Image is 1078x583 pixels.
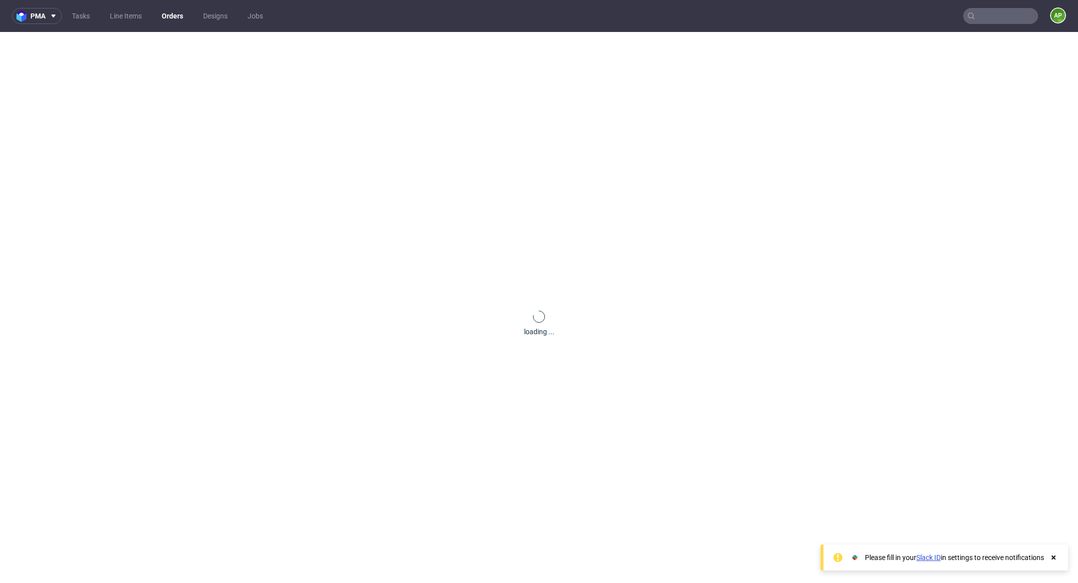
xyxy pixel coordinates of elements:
a: Tasks [66,8,96,24]
a: Designs [197,8,234,24]
a: Jobs [242,8,269,24]
img: Slack [850,553,860,563]
figcaption: AP [1051,8,1065,22]
a: Slack ID [916,554,941,562]
div: Please fill in your in settings to receive notifications [865,553,1044,563]
span: pma [30,12,45,19]
a: Line Items [104,8,148,24]
a: Orders [156,8,189,24]
div: loading ... [524,327,554,337]
button: pma [12,8,62,24]
img: logo [16,10,30,22]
